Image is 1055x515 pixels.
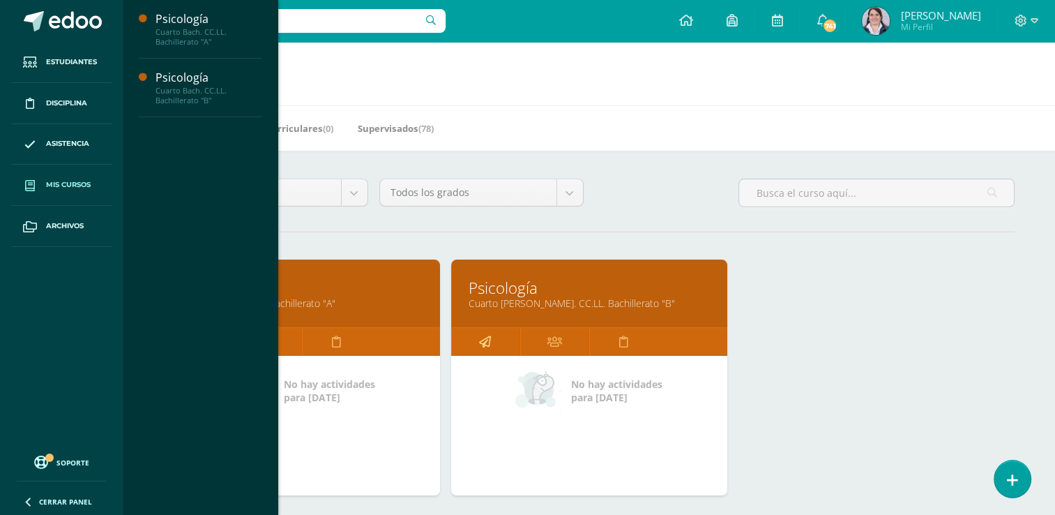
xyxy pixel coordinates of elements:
[181,297,423,310] a: Cuarto Bach. CC.LL. Bachillerato "A"
[11,165,112,206] a: Mis cursos
[418,122,434,135] span: (78)
[155,11,261,27] div: Psicología
[469,277,710,299] a: Psicología
[862,7,890,35] img: fcdda600d1f9d86fa9476b2715ffd3dc.png
[155,70,261,105] a: PsicologíaCuarto Bach. CC.LL. Bachillerato "B"
[224,117,333,140] a: Mis Extracurriculares(0)
[571,378,662,404] span: No hay actividades para [DATE]
[390,179,546,206] span: Todos los grados
[46,98,87,109] span: Disciplina
[39,497,92,507] span: Cerrar panel
[11,42,112,83] a: Estudiantes
[155,70,261,86] div: Psicología
[822,18,837,33] span: 741
[17,452,106,471] a: Soporte
[181,277,423,299] a: Psicología
[46,179,91,191] span: Mis cursos
[323,122,333,135] span: (0)
[155,27,261,47] div: Cuarto Bach. CC.LL. Bachillerato "A"
[380,179,583,206] a: Todos los grados
[46,57,97,68] span: Estudiantes
[739,179,1014,207] input: Busca el curso aquí...
[284,378,375,404] span: No hay actividades para [DATE]
[469,297,710,310] a: Cuarto [PERSON_NAME]. CC.LL. Bachillerato "B"
[46,138,89,149] span: Asistencia
[11,124,112,165] a: Asistencia
[11,83,112,124] a: Disciplina
[56,458,89,468] span: Soporte
[900,8,980,22] span: [PERSON_NAME]
[900,21,980,33] span: Mi Perfil
[11,206,112,247] a: Archivos
[155,86,261,105] div: Cuarto Bach. CC.LL. Bachillerato "B"
[515,370,561,412] img: no_activities_small.png
[132,9,446,33] input: Busca un usuario...
[155,11,261,47] a: PsicologíaCuarto Bach. CC.LL. Bachillerato "A"
[46,221,84,232] span: Archivos
[358,117,434,140] a: Supervisados(78)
